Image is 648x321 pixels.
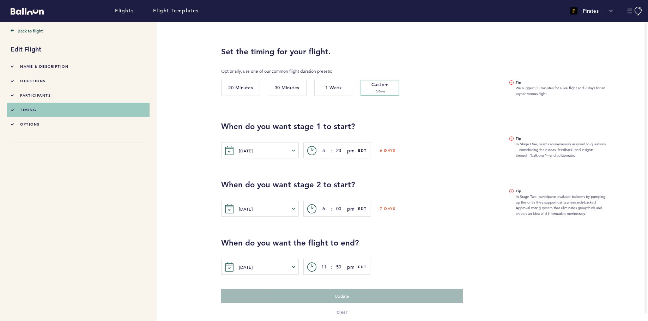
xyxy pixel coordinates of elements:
[380,148,395,153] h6: 6 days
[20,122,40,127] span: options
[361,80,399,96] button: Custom13 days
[221,289,462,303] button: Update
[627,7,643,16] button: Manage Account
[221,68,643,75] p: Optionally, use one of our common flight duration presets:
[516,136,607,158] span: In Stage One, teams anonymously respond to questions—contributing their ideas, feedback, and insi...
[319,147,328,155] input: hh
[221,121,498,132] h2: When do you want stage 1 to start?
[325,85,342,91] span: 1 Week
[275,85,299,91] span: 30 Minutes
[347,205,355,213] button: pm
[221,47,643,57] h2: Set the timing for your flight.
[334,147,343,155] input: mm
[516,188,607,217] span: In Stage Two, participants evaluate balloons by pumping up the ones they support using a research...
[20,108,36,112] span: timing
[11,45,146,54] h1: Edit Flight
[358,205,367,212] span: EDT
[371,81,389,94] span: Custom
[239,261,295,273] button: [DATE]
[20,79,46,83] span: questions
[20,64,68,69] span: Name & Description
[380,206,395,211] h6: 7 days
[307,262,316,272] svg: c>
[239,202,295,215] button: [DATE]
[314,80,353,96] button: 1 Week
[516,80,607,85] b: Tip
[335,293,350,299] span: Update
[358,264,367,271] span: EDT
[331,205,332,213] span: :
[319,205,328,213] input: hh
[221,180,498,190] h2: When do you want stage 2 to start?
[11,8,44,15] svg: Balloon
[307,146,316,155] svg: c>
[331,263,332,271] span: :
[228,85,253,91] span: 20 Minutes
[334,263,343,271] input: mm
[583,7,599,14] p: Pirates
[221,238,643,248] h2: When do you want the flight to end?
[20,93,51,98] span: participants
[268,80,307,96] button: 30 Minutes
[115,7,134,15] a: Flights
[221,308,462,315] button: Clear
[567,4,617,18] button: Pirates
[221,80,260,96] button: 20 Minutes
[153,7,199,15] a: Flight Templates
[331,146,332,155] span: :
[239,144,295,157] button: [DATE]
[307,204,316,213] svg: c>
[319,263,328,271] input: hh
[337,309,348,315] span: Clear
[374,90,386,93] small: 13 days
[516,188,607,194] b: Tip
[347,263,355,271] button: pm
[347,146,355,155] button: pm
[334,205,343,213] input: mm
[11,27,146,34] a: Back to flight
[5,7,44,14] a: Balloon
[516,80,607,97] span: We suggest 30 minutes for a live flight and 7 days for an asynchronous flight.
[358,147,367,154] span: EDT
[516,136,607,141] b: Tip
